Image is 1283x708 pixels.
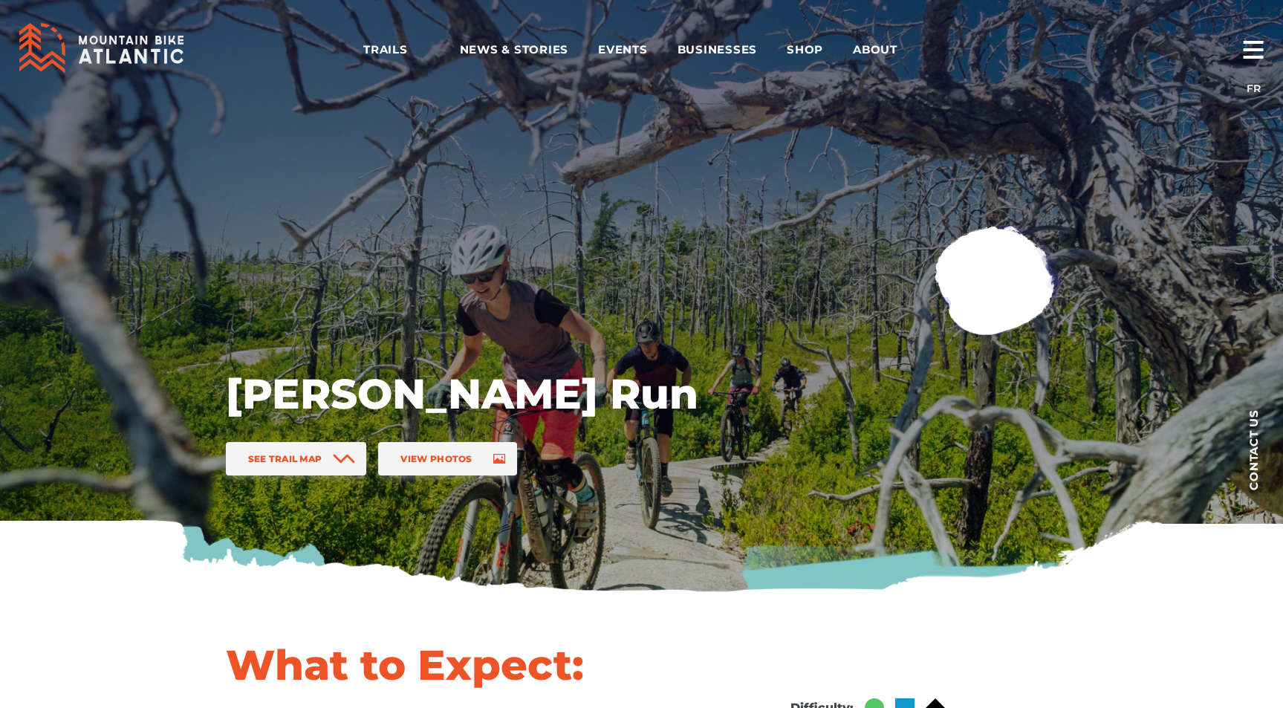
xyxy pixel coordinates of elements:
span: Events [598,42,648,57]
a: Contact us [1224,386,1283,513]
span: Shop [787,42,823,57]
span: View Photos [400,453,472,464]
span: News & Stories [460,42,569,57]
a: View Photos [378,442,516,475]
span: See Trail Map [248,453,322,464]
h1: What to Expect: [226,639,709,691]
a: FR [1247,82,1261,95]
span: Businesses [678,42,758,57]
h1: [PERSON_NAME] Run [226,368,701,420]
span: Trails [363,42,430,57]
span: Contact us [1248,409,1259,490]
span: About [853,42,920,57]
a: See Trail Map [226,442,367,475]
